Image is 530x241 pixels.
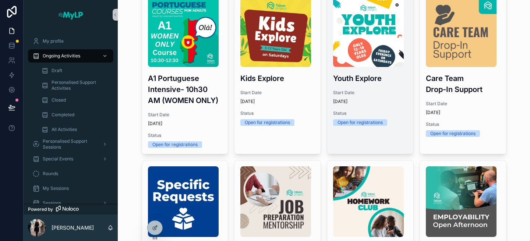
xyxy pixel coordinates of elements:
[338,119,383,126] div: Open for registrations
[28,167,113,180] a: Rounds
[43,171,58,177] span: Rounds
[52,79,106,91] span: Personalised Support Activities
[333,110,407,116] span: Status
[24,29,118,204] div: scrollable content
[28,49,113,63] a: Ongoing Activities
[240,99,315,104] span: [DATE]
[148,166,219,237] img: BENEVOLENCE-(1).jpg
[240,166,311,237] img: job-preparation-mentorship.jpg
[52,127,77,132] span: All Activities
[426,101,500,107] span: Start Date
[52,112,74,118] span: Completed
[37,108,113,121] a: Completed
[426,73,500,95] h3: Care Team Drop-In Support
[37,79,113,92] a: Personalised Support Activities
[148,73,222,106] h3: A1 Portuguese Intensive- 10h30 AM (WOMEN ONLY)
[240,90,315,96] span: Start Date
[43,156,73,162] span: Special Events
[43,38,64,44] span: My profile
[245,119,290,126] div: Open for registrations
[333,90,407,96] span: Start Date
[152,141,198,148] div: Open for registrations
[52,224,94,231] p: [PERSON_NAME]
[24,204,118,215] a: Powered by
[426,110,500,116] span: [DATE]
[28,152,113,166] a: Special Events
[28,138,113,151] a: Personalised Support Sessions
[58,9,84,21] img: App logo
[43,53,80,59] span: Ongoing Activities
[333,73,407,84] h3: Youth Explore
[28,196,113,210] a: Sessions
[426,121,500,127] span: Status
[43,185,69,191] span: My Sessions
[240,110,315,116] span: Status
[333,166,404,237] img: HWC-Logo---Main-Version.png
[43,200,61,206] span: Sessions
[28,206,53,212] span: Powered by
[333,99,407,104] span: [DATE]
[28,182,113,195] a: My Sessions
[37,64,113,77] a: Draft
[148,132,222,138] span: Status
[37,123,113,136] a: All Activities
[52,97,66,103] span: Closed
[148,121,222,127] span: [DATE]
[43,138,96,150] span: Personalised Support Sessions
[28,35,113,48] a: My profile
[52,68,62,74] span: Draft
[148,112,222,118] span: Start Date
[37,93,113,107] a: Closed
[426,166,497,237] img: Employability-open-afternoon.jpg
[240,73,315,84] h3: Kids Explore
[430,130,476,137] div: Open for registrations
